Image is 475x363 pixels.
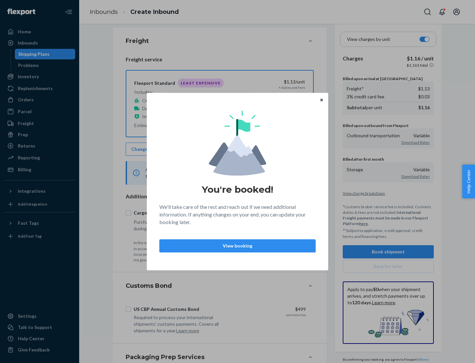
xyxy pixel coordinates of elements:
[318,96,325,103] button: Close
[202,183,273,195] h1: You're booked!
[159,239,316,252] button: View booking
[165,243,310,249] p: View booking
[159,203,316,226] p: We'll take care of the rest and reach out if we need additional information. If anything changes ...
[209,111,266,176] img: svg+xml,%3Csvg%20viewBox%3D%220%200%20174%20197%22%20fill%3D%22none%22%20xmlns%3D%22http%3A%2F%2F...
